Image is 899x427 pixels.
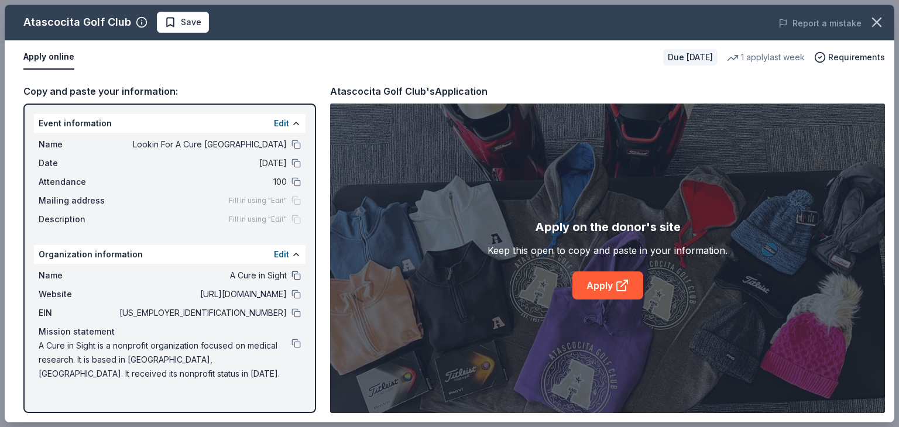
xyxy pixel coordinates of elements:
[117,137,287,151] span: Lookin For A Cure [GEOGRAPHIC_DATA]
[23,45,74,70] button: Apply online
[39,137,117,151] span: Name
[663,49,718,66] div: Due [DATE]
[39,175,117,189] span: Attendance
[117,156,287,170] span: [DATE]
[117,268,287,283] span: A Cure in Sight
[23,13,131,32] div: Atascocita Golf Club
[181,15,201,29] span: Save
[117,306,287,320] span: [US_EMPLOYER_IDENTIFICATION_NUMBER]
[39,212,117,226] span: Description
[39,156,117,170] span: Date
[229,215,287,224] span: Fill in using "Edit"
[39,325,301,339] div: Mission statement
[39,287,117,301] span: Website
[828,50,885,64] span: Requirements
[274,247,289,261] button: Edit
[727,50,805,64] div: 1 apply last week
[274,116,289,130] button: Edit
[34,114,306,133] div: Event information
[39,194,117,208] span: Mailing address
[39,306,117,320] span: EIN
[572,271,643,299] a: Apply
[39,339,291,381] span: A Cure in Sight is a nonprofit organization focused on medical research. It is based in [GEOGRAPH...
[23,84,316,99] div: Copy and paste your information:
[39,268,117,283] span: Name
[814,50,885,64] button: Requirements
[157,12,209,33] button: Save
[778,16,862,30] button: Report a mistake
[117,175,287,189] span: 100
[488,243,728,257] div: Keep this open to copy and paste in your information.
[535,218,681,236] div: Apply on the donor's site
[34,245,306,264] div: Organization information
[330,84,488,99] div: Atascocita Golf Club's Application
[229,196,287,205] span: Fill in using "Edit"
[117,287,287,301] span: [URL][DOMAIN_NAME]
